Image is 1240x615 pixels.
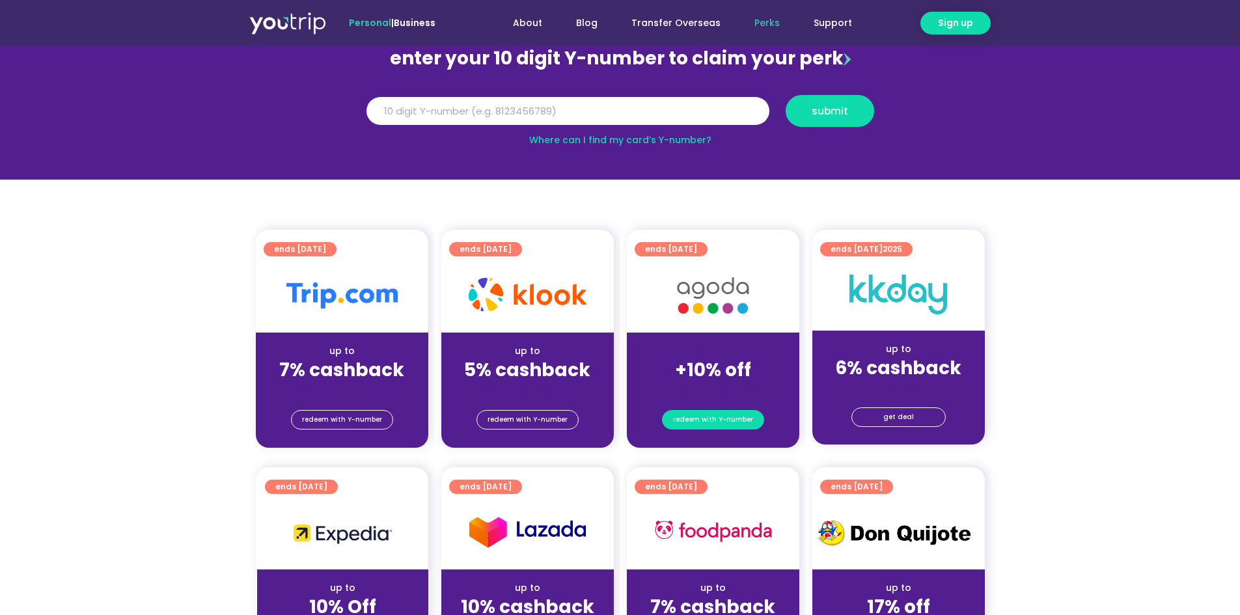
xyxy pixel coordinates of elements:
[614,11,737,35] a: Transfer Overseas
[349,16,435,29] span: |
[823,380,974,394] div: (for stays only)
[820,480,893,494] a: ends [DATE]
[812,106,848,116] span: submit
[476,410,579,430] a: redeem with Y-number
[266,344,418,358] div: up to
[823,581,974,595] div: up to
[786,95,874,127] button: submit
[831,242,902,256] span: ends [DATE]
[452,581,603,595] div: up to
[701,344,725,357] span: up to
[366,97,769,126] input: 10 digit Y-number (e.g. 8123456789)
[635,480,708,494] a: ends [DATE]
[675,357,751,383] strong: +10% off
[883,243,902,254] span: 2025
[302,411,382,429] span: redeem with Y-number
[820,242,913,256] a: ends [DATE]2025
[464,357,590,383] strong: 5% cashback
[279,357,404,383] strong: 7% cashback
[938,16,973,30] span: Sign up
[366,95,874,137] form: Y Number
[460,242,512,256] span: ends [DATE]
[266,382,418,396] div: (for stays only)
[360,42,881,75] div: enter your 10 digit Y-number to claim your perk
[823,342,974,356] div: up to
[488,411,568,429] span: redeem with Y-number
[265,480,338,494] a: ends [DATE]
[449,242,522,256] a: ends [DATE]
[460,480,512,494] span: ends [DATE]
[274,242,326,256] span: ends [DATE]
[673,411,753,429] span: redeem with Y-number
[851,407,946,427] a: get deal
[496,11,559,35] a: About
[268,581,418,595] div: up to
[737,11,797,35] a: Perks
[831,480,883,494] span: ends [DATE]
[452,344,603,358] div: up to
[452,382,603,396] div: (for stays only)
[264,242,337,256] a: ends [DATE]
[645,480,697,494] span: ends [DATE]
[637,581,789,595] div: up to
[645,242,697,256] span: ends [DATE]
[449,480,522,494] a: ends [DATE]
[529,133,711,146] a: Where can I find my card’s Y-number?
[349,16,391,29] span: Personal
[835,355,961,381] strong: 6% cashback
[635,242,708,256] a: ends [DATE]
[797,11,869,35] a: Support
[662,410,764,430] a: redeem with Y-number
[559,11,614,35] a: Blog
[471,11,869,35] nav: Menu
[883,408,914,426] span: get deal
[291,410,393,430] a: redeem with Y-number
[394,16,435,29] a: Business
[637,382,789,396] div: (for stays only)
[920,12,991,34] a: Sign up
[275,480,327,494] span: ends [DATE]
